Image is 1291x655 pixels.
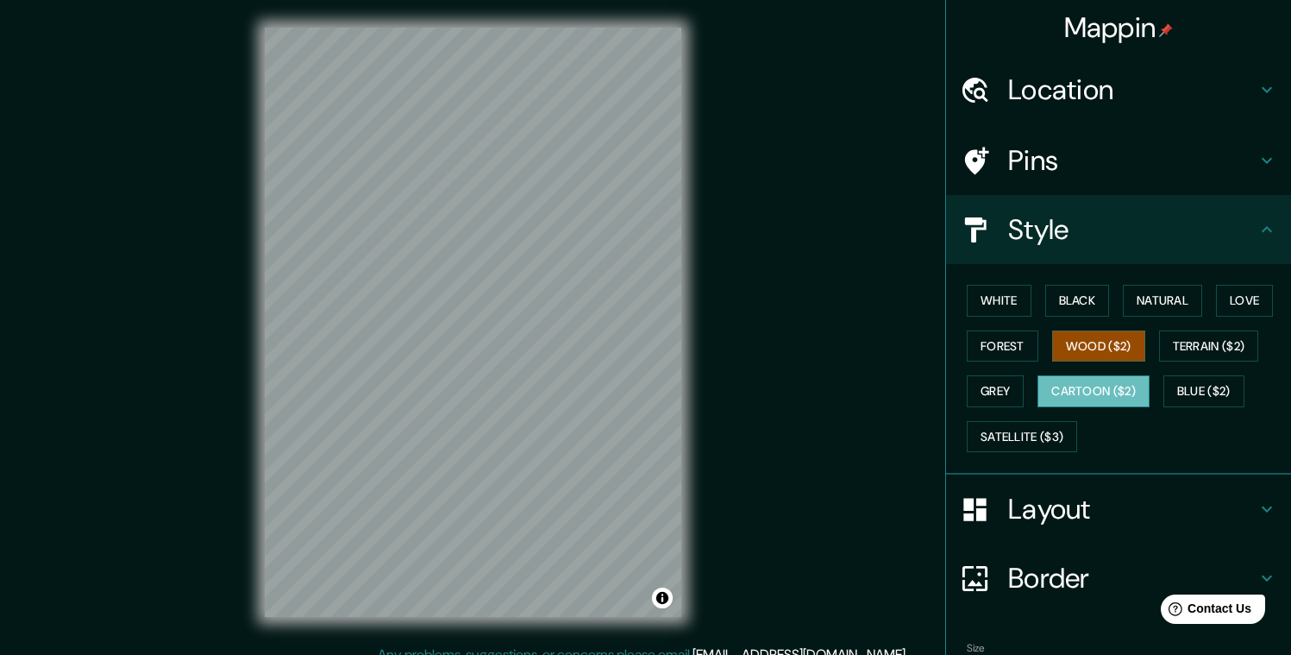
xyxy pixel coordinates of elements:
canvas: Map [265,28,681,617]
button: Blue ($2) [1163,375,1244,407]
h4: Mappin [1064,10,1174,45]
button: Love [1216,285,1273,317]
div: Border [946,544,1291,613]
div: Location [946,55,1291,124]
h4: Border [1008,561,1257,595]
iframe: Help widget launcher [1137,588,1272,636]
div: Style [946,195,1291,264]
button: Toggle attribution [652,588,673,608]
h4: Pins [1008,143,1257,178]
div: Layout [946,475,1291,544]
button: Cartoon ($2) [1037,375,1150,407]
h4: Layout [1008,492,1257,526]
div: Pins [946,126,1291,195]
img: pin-icon.png [1159,23,1173,37]
button: White [967,285,1031,317]
button: Natural [1123,285,1202,317]
button: Forest [967,331,1038,362]
button: Satellite ($3) [967,421,1077,453]
button: Wood ($2) [1052,331,1145,362]
h4: Location [1008,72,1257,107]
button: Terrain ($2) [1159,331,1259,362]
button: Grey [967,375,1024,407]
button: Black [1045,285,1110,317]
h4: Style [1008,212,1257,247]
